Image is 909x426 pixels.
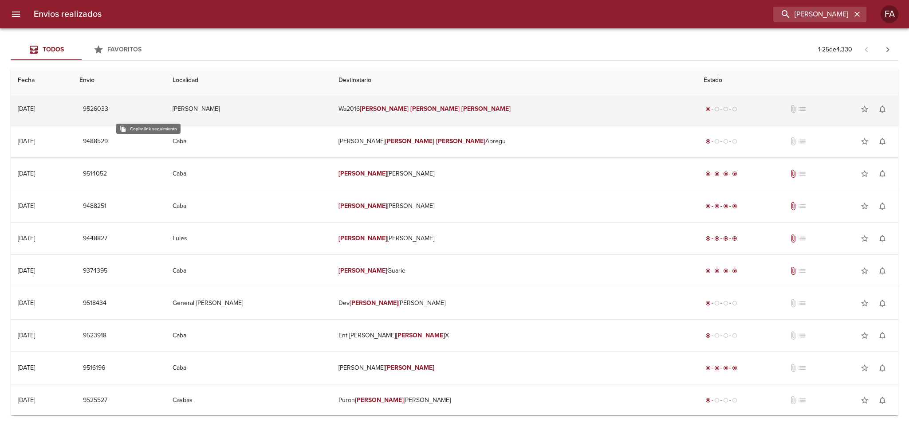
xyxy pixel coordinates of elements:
span: radio_button_checked [732,365,737,371]
span: No tiene pedido asociado [798,396,807,405]
div: Entregado [704,169,739,178]
span: No tiene pedido asociado [798,234,807,243]
th: Localidad [165,68,331,93]
span: radio_button_checked [705,365,711,371]
button: Activar notificaciones [874,294,891,312]
span: star_border [860,105,869,113]
button: Agregar a favoritos [856,197,874,215]
span: star_border [860,396,869,405]
td: Ent [PERSON_NAME] X [331,320,697,352]
div: [DATE] [18,267,35,274]
th: Fecha [11,68,72,93]
span: radio_button_checked [732,171,737,176]
div: Generado [704,137,739,146]
span: star_border [860,299,869,308]
button: Agregar a favoritos [856,100,874,118]
span: 9523918 [83,330,106,341]
span: radio_button_unchecked [723,106,728,112]
td: [PERSON_NAME] Abregu [331,125,697,157]
span: radio_button_unchecked [732,139,737,144]
span: 9488251 [83,201,106,212]
div: [DATE] [18,202,35,210]
button: Agregar a favoritos [856,327,874,344]
td: [PERSON_NAME] [165,93,331,125]
button: 9448827 [79,231,111,247]
button: Activar notificaciones [874,230,891,247]
span: notifications_none [878,299,887,308]
span: 9525527 [83,395,107,406]
span: radio_button_checked [732,268,737,274]
div: Generado [704,299,739,308]
button: Activar notificaciones [874,359,891,377]
span: Tiene documentos adjuntos [789,266,798,275]
button: Agregar a favoritos [856,230,874,247]
span: radio_button_checked [714,171,720,176]
span: 9526033 [83,104,108,115]
span: Tiene documentos adjuntos [789,169,798,178]
td: Dev [PERSON_NAME] [331,287,697,319]
span: radio_button_unchecked [723,301,728,306]
div: Abrir información de usuario [881,5,898,23]
th: Destinatario [331,68,697,93]
span: No tiene documentos adjuntos [789,331,798,340]
span: radio_button_unchecked [714,398,720,403]
button: 9526033 [79,101,112,117]
span: No tiene pedido asociado [798,266,807,275]
button: Activar notificaciones [874,391,891,409]
span: radio_button_checked [705,106,711,112]
span: radio_button_unchecked [723,333,728,338]
span: Favoritos [107,46,142,53]
span: Tiene documentos adjuntos [789,202,798,211]
span: radio_button_checked [723,203,728,209]
span: No tiene pedido asociado [798,105,807,113]
em: [PERSON_NAME] [338,202,388,210]
button: 9523918 [79,328,110,344]
button: Activar notificaciones [874,197,891,215]
span: radio_button_checked [723,365,728,371]
span: No tiene pedido asociado [798,331,807,340]
span: radio_button_unchecked [723,139,728,144]
div: [DATE] [18,170,35,177]
span: 9518434 [83,298,106,309]
td: [PERSON_NAME] [331,223,697,254]
span: radio_button_unchecked [732,398,737,403]
span: radio_button_checked [723,236,728,241]
button: 9488251 [79,198,110,215]
button: Activar notificaciones [874,165,891,183]
button: 9514052 [79,166,110,182]
span: No tiene pedido asociado [798,299,807,308]
td: General [PERSON_NAME] [165,287,331,319]
span: No tiene documentos adjuntos [789,299,798,308]
span: radio_button_unchecked [714,333,720,338]
span: radio_button_unchecked [732,333,737,338]
span: radio_button_checked [714,203,720,209]
td: Lules [165,223,331,254]
em: [PERSON_NAME] [338,170,388,177]
button: 9374395 [79,263,111,279]
button: 9525527 [79,392,111,409]
span: radio_button_checked [732,203,737,209]
td: Guarie [331,255,697,287]
span: notifications_none [878,363,887,372]
td: Caba [165,352,331,384]
span: radio_button_checked [705,398,711,403]
div: [DATE] [18,332,35,339]
span: No tiene pedido asociado [798,363,807,372]
span: star_border [860,363,869,372]
span: star_border [860,137,869,146]
em: [PERSON_NAME] [410,105,460,113]
em: [PERSON_NAME] [385,137,434,145]
div: Generado [704,331,739,340]
span: 9448827 [83,233,107,244]
button: Agregar a favoritos [856,359,874,377]
button: 9516196 [79,360,109,376]
span: notifications_none [878,169,887,178]
button: 9518434 [79,295,110,312]
span: Pagina siguiente [877,39,898,60]
span: radio_button_checked [705,333,711,338]
td: Caba [165,255,331,287]
em: [PERSON_NAME] [355,396,404,404]
h6: Envios realizados [34,7,102,21]
div: Tabs Envios [11,39,153,60]
em: [PERSON_NAME] [338,234,388,242]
